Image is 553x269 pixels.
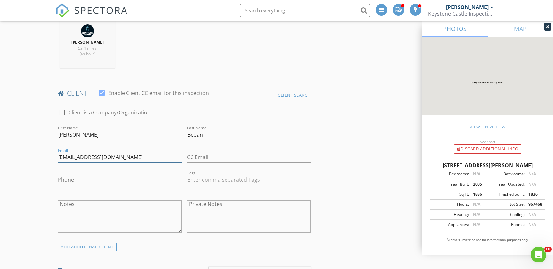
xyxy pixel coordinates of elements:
div: Appliances: [432,222,469,228]
span: N/A [528,181,536,187]
div: Year Built: [432,181,469,187]
div: Sq Ft: [432,191,469,197]
iframe: Intercom live chat [531,247,546,262]
div: 1836 [469,191,488,197]
div: Client Search [275,91,313,99]
div: 1836 [525,191,543,197]
span: 52.4 miles [78,45,97,51]
img: The Best Home Inspection Software - Spectora [55,3,70,18]
div: Finished Sq Ft: [488,191,525,197]
div: Year Updated: [488,181,525,187]
div: ADD ADDITIONAL client [58,243,117,251]
span: N/A [473,171,480,177]
span: N/A [473,222,480,227]
div: 967468 [525,202,543,207]
div: 2005 [469,181,488,187]
img: keystonecastlehomeinspectorlogo.png [81,24,94,37]
strong: [PERSON_NAME] [71,39,104,45]
a: SPECTORA [55,9,128,22]
span: N/A [473,212,480,217]
div: Lot Size: [488,202,525,207]
img: streetview [422,37,553,130]
span: 10 [544,247,552,252]
a: PHOTOS [422,21,488,37]
div: Keystone Castle Inspections LLC [428,10,494,17]
div: Cooling: [488,212,525,217]
div: Heating: [432,212,469,217]
div: Floors: [432,202,469,207]
input: Search everything... [240,4,370,17]
div: Bathrooms: [488,171,525,177]
span: N/A [528,212,536,217]
div: [STREET_ADDRESS][PERSON_NAME] [430,161,545,169]
span: N/A [528,222,536,227]
h4: client [58,89,311,97]
div: Incorrect? [422,139,553,144]
label: Client is a Company/Organization [68,109,151,116]
a: View on Zillow [467,123,509,131]
label: Enable Client CC email for this inspection [108,90,209,96]
span: N/A [473,202,480,207]
div: Discard Additional info [454,144,521,154]
div: Rooms: [488,222,525,228]
span: N/A [528,171,536,177]
div: [PERSON_NAME] [446,4,489,10]
p: All data is unverified and for informational purposes only. [430,238,545,242]
span: SPECTORA [74,3,128,17]
div: Bedrooms: [432,171,469,177]
a: MAP [488,21,553,37]
span: (an hour) [80,51,95,57]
